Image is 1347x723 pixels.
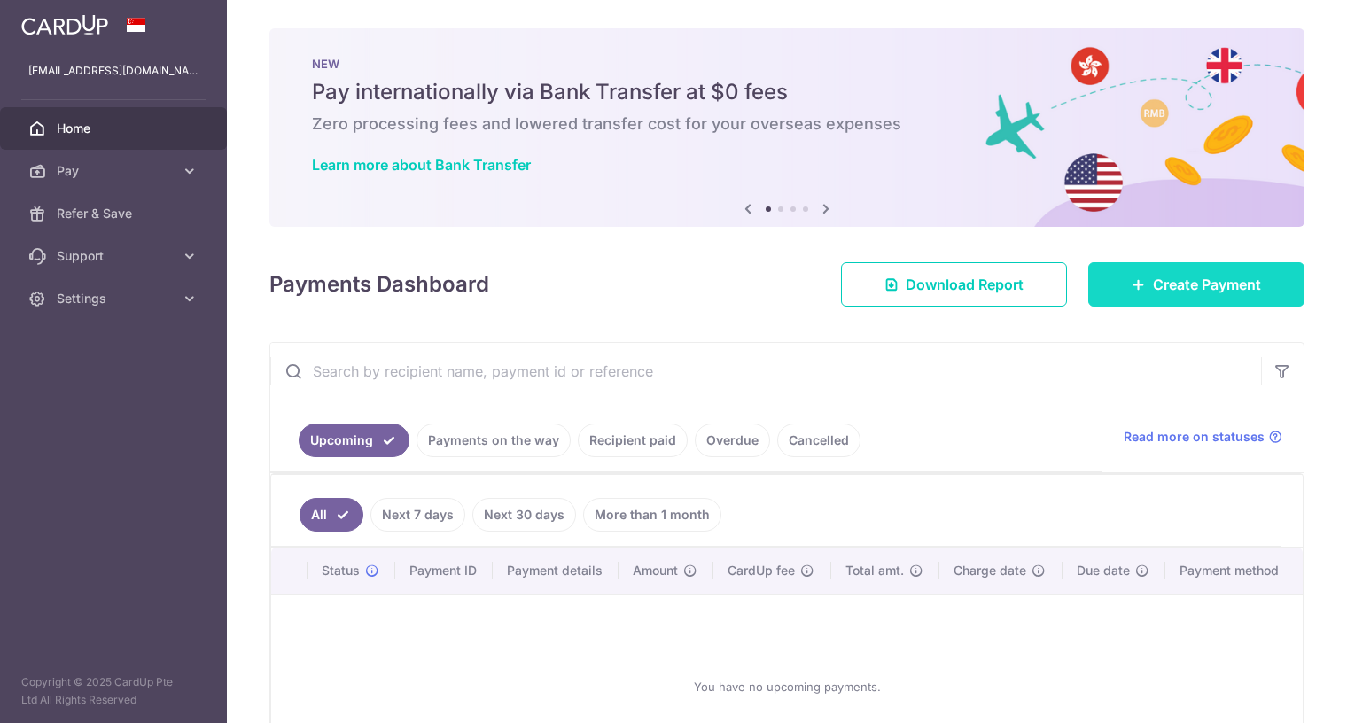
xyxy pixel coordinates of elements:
input: Search by recipient name, payment id or reference [270,343,1261,400]
a: Recipient paid [578,424,688,457]
a: Upcoming [299,424,409,457]
span: Charge date [954,562,1026,579]
span: Read more on statuses [1124,428,1265,446]
img: Bank transfer banner [269,28,1304,227]
p: [EMAIL_ADDRESS][DOMAIN_NAME] [28,62,199,80]
a: Next 30 days [472,498,576,532]
a: Next 7 days [370,498,465,532]
span: CardUp fee [728,562,795,579]
a: More than 1 month [583,498,721,532]
a: Learn more about Bank Transfer [312,156,531,174]
a: Download Report [841,262,1067,307]
p: NEW [312,57,1262,71]
span: Settings [57,290,174,307]
span: Refer & Save [57,205,174,222]
img: CardUp [21,14,108,35]
th: Payment method [1165,548,1303,594]
a: Payments on the way [417,424,571,457]
h5: Pay internationally via Bank Transfer at $0 fees [312,78,1262,106]
span: Amount [633,562,678,579]
a: Read more on statuses [1124,428,1282,446]
span: Pay [57,162,174,180]
span: Due date [1077,562,1130,579]
span: Download Report [906,274,1024,295]
a: Overdue [695,424,770,457]
span: Total amt. [845,562,904,579]
span: Support [57,247,174,265]
a: Create Payment [1088,262,1304,307]
span: Status [322,562,360,579]
a: Cancelled [777,424,860,457]
a: All [300,498,363,532]
span: Create Payment [1153,274,1261,295]
th: Payment details [493,548,619,594]
span: Home [57,120,174,137]
h4: Payments Dashboard [269,268,489,300]
h6: Zero processing fees and lowered transfer cost for your overseas expenses [312,113,1262,135]
th: Payment ID [395,548,493,594]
